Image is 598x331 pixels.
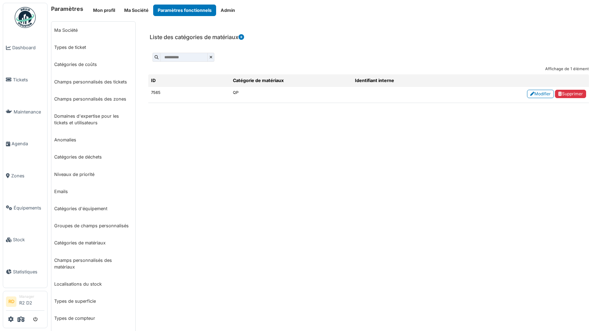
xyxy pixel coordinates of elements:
span: Zones [11,172,44,179]
a: Ma Société [51,22,135,39]
th: Catégorie de matériaux [230,74,352,87]
a: Catégories d'équipement [51,200,135,217]
a: Domaines d'expertise pour les tickets et utilisateurs [51,108,135,131]
a: Catégories de coûts [51,56,135,73]
a: Tickets [3,64,47,96]
span: Maintenance [14,109,44,115]
li: RD [6,296,16,307]
h6: Paramètres [51,6,83,12]
button: Admin [216,5,240,16]
a: Statistiques [3,256,47,288]
button: Mon profil [88,5,120,16]
a: RD ManagerR2 D2 [6,294,44,311]
td: QP [230,87,352,103]
img: Badge_color-CXgf-gQk.svg [15,7,36,28]
span: Équipements [14,205,44,211]
a: Emails [51,183,135,200]
th: Identifiant interne [352,74,449,87]
th: ID [148,74,230,87]
a: Niveaux de priorité [51,166,135,183]
a: Supprimer [555,90,586,98]
a: Types de superficie [51,293,135,310]
a: Catégories de déchets [51,148,135,165]
a: Stock [3,224,47,256]
span: Dashboard [12,44,44,51]
a: Anomalies [51,131,135,148]
a: Champs personnalisés des matériaux [51,252,135,275]
a: Catégories de matériaux [51,234,135,251]
span: Agenda [12,140,44,147]
h6: Liste des catégories de matériaux [150,34,244,41]
a: Types de ticket [51,39,135,56]
button: Ma Société [120,5,153,16]
span: Affichage de 1 élément [545,66,589,71]
span: Statistiques [13,269,44,275]
a: Zones [3,160,47,192]
a: Localisations du stock [51,275,135,293]
a: Types de compteur [51,310,135,327]
button: Paramètres fonctionnels [153,5,216,16]
a: Groupes de champs personnalisés [51,217,135,234]
a: Champs personnalisés des zones [51,90,135,108]
a: Dashboard [3,32,47,64]
a: Modifier [527,90,554,98]
div: Manager [19,294,44,299]
span: Tickets [13,76,44,83]
a: Agenda [3,128,47,160]
span: Stock [13,236,44,243]
a: Maintenance [3,96,47,128]
a: Champs personnalisés des tickets [51,73,135,90]
a: Équipements [3,192,47,224]
li: R2 D2 [19,294,44,309]
td: 7565 [148,87,230,103]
